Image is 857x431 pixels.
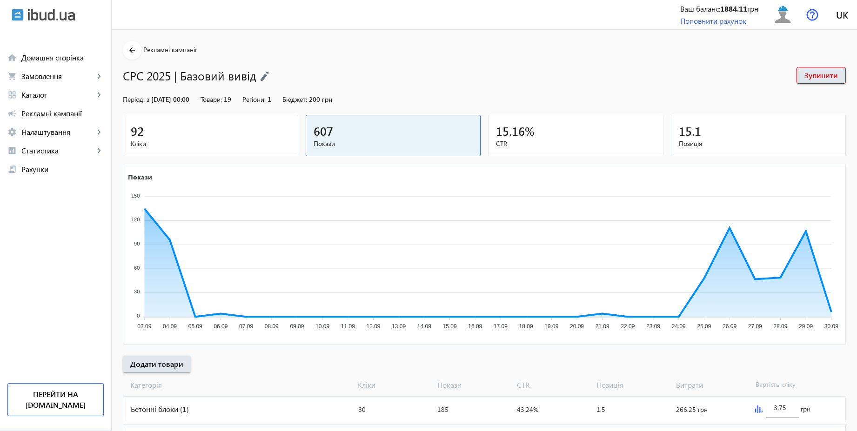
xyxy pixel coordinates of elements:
[672,323,686,330] tspan: 24.09
[21,53,104,62] span: Домашня сторінка
[836,9,848,20] span: uk
[127,45,138,56] mat-icon: arrow_back
[314,123,333,139] span: 607
[519,323,533,330] tspan: 18.09
[7,72,17,81] mat-icon: shopping_cart
[544,323,558,330] tspan: 19.09
[392,323,406,330] tspan: 13.09
[134,289,140,294] tspan: 30
[679,139,838,148] span: Позиція
[94,127,104,137] mat-icon: keyboard_arrow_right
[123,95,149,104] span: Період: з
[804,70,838,80] span: Зупинити
[21,165,104,174] span: Рахунки
[131,192,140,198] tspan: 150
[517,405,538,414] span: 43.24%
[94,72,104,81] mat-icon: keyboard_arrow_right
[94,90,104,99] mat-icon: keyboard_arrow_right
[468,323,482,330] tspan: 16.09
[224,95,231,104] span: 19
[593,380,672,390] span: Позиція
[358,405,366,414] span: 80
[7,383,104,416] a: Перейти на [DOMAIN_NAME]
[621,323,635,330] tspan: 22.09
[437,405,449,414] span: 185
[672,380,752,390] span: Витрати
[163,323,177,330] tspan: 04.09
[242,95,266,104] span: Регіони:
[7,53,17,62] mat-icon: home
[824,323,838,330] tspan: 30.09
[366,323,380,330] tspan: 12.09
[417,323,431,330] tspan: 14.09
[596,323,609,330] tspan: 21.09
[570,323,584,330] tspan: 20.09
[755,405,763,413] img: graph.svg
[772,4,793,25] img: user.svg
[596,405,605,414] span: 1.5
[123,397,355,422] div: Бетонні блоки (1)
[314,139,473,148] span: Покази
[131,139,290,148] span: Кліки
[7,90,17,99] mat-icon: grid_view
[282,95,307,104] span: Бюджет:
[679,123,701,139] span: 15.1
[752,380,831,390] span: Вартість кліку
[239,323,253,330] tspan: 07.09
[21,90,94,99] span: Каталог
[680,4,758,14] div: Ваш баланс: грн
[123,356,191,372] button: Додати товари
[723,323,736,330] tspan: 26.09
[201,95,222,104] span: Товари:
[720,4,747,13] b: 1884.11
[806,9,818,21] img: help.svg
[315,323,329,330] tspan: 10.09
[123,380,354,390] span: Категорія
[680,16,746,26] a: Поповнити рахунок
[290,323,304,330] tspan: 09.09
[496,139,656,148] span: CTR
[434,380,513,390] span: Покази
[773,323,787,330] tspan: 28.09
[123,67,787,84] h1: CPC 2025 | Базовий вивід
[7,109,17,118] mat-icon: campaign
[134,265,140,270] tspan: 60
[354,380,434,390] span: Кліки
[268,95,271,104] span: 1
[21,146,94,155] span: Статистика
[12,9,24,21] img: ibud.svg
[525,123,535,139] span: %
[94,146,104,155] mat-icon: keyboard_arrow_right
[309,95,332,104] span: 200 грн
[646,323,660,330] tspan: 23.09
[496,123,525,139] span: 15.16
[28,9,75,21] img: ibud_text.svg
[7,165,17,174] mat-icon: receipt_long
[676,405,708,414] span: 266.25 грн
[443,323,457,330] tspan: 15.09
[7,146,17,155] mat-icon: analytics
[21,72,94,81] span: Замовлення
[143,45,196,54] span: Рекламні кампанії
[131,217,140,222] tspan: 120
[7,127,17,137] mat-icon: settings
[21,127,94,137] span: Налаштування
[801,404,810,414] span: грн
[130,359,183,369] span: Додати товари
[513,380,593,390] span: CTR
[341,323,355,330] tspan: 11.09
[128,172,152,181] text: Покази
[134,241,140,246] tspan: 90
[799,323,813,330] tspan: 29.09
[265,323,279,330] tspan: 08.09
[151,95,189,104] span: [DATE] 00:00
[494,323,508,330] tspan: 17.09
[131,123,144,139] span: 92
[748,323,762,330] tspan: 27.09
[21,109,104,118] span: Рекламні кампанії
[137,323,151,330] tspan: 03.09
[797,67,846,84] button: Зупинити
[697,323,711,330] tspan: 25.09
[214,323,228,330] tspan: 06.09
[137,313,140,318] tspan: 0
